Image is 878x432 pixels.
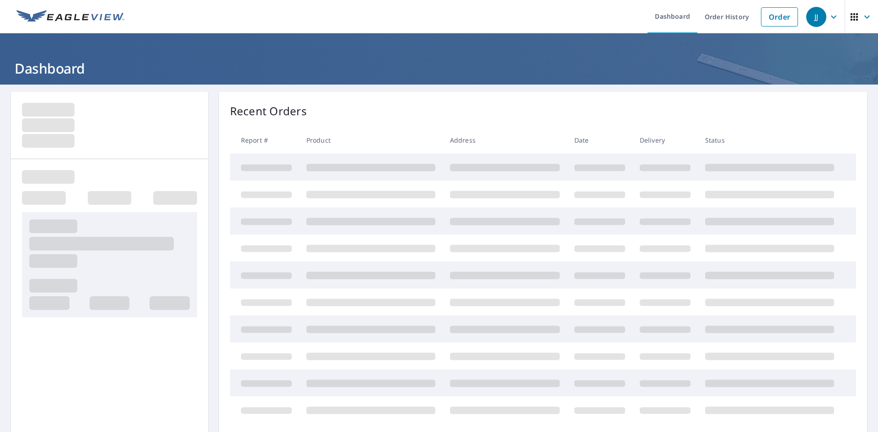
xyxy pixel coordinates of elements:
img: EV Logo [16,10,124,24]
th: Status [698,127,841,154]
a: Order [761,7,798,27]
h1: Dashboard [11,59,867,78]
th: Report # [230,127,299,154]
div: JJ [806,7,826,27]
p: Recent Orders [230,103,307,119]
th: Product [299,127,443,154]
th: Address [443,127,567,154]
th: Delivery [632,127,698,154]
th: Date [567,127,632,154]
